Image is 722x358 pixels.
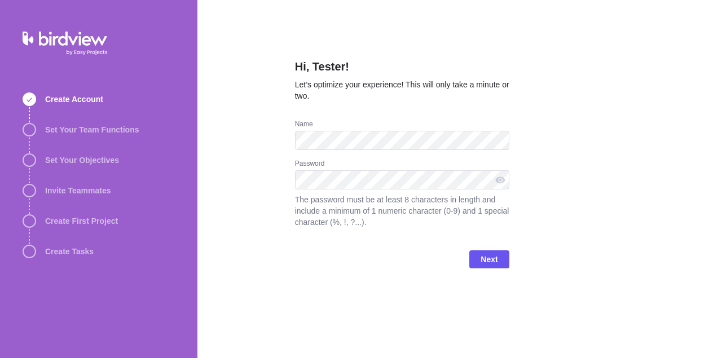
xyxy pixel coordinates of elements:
span: Create Account [45,94,103,105]
span: Next [469,250,509,268]
span: Create Tasks [45,246,94,257]
div: Name [295,120,509,131]
span: Next [481,253,498,266]
h2: Hi, Tester! [295,59,509,79]
div: Password [295,159,509,170]
span: Set Your Team Functions [45,124,139,135]
span: Invite Teammates [45,185,111,196]
span: The password must be at least 8 characters in length and include a minimum of 1 numeric character... [295,194,509,228]
span: Let’s optimize your experience! This will only take a minute or two. [295,80,509,100]
span: Create First Project [45,215,118,227]
span: Set Your Objectives [45,154,119,166]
